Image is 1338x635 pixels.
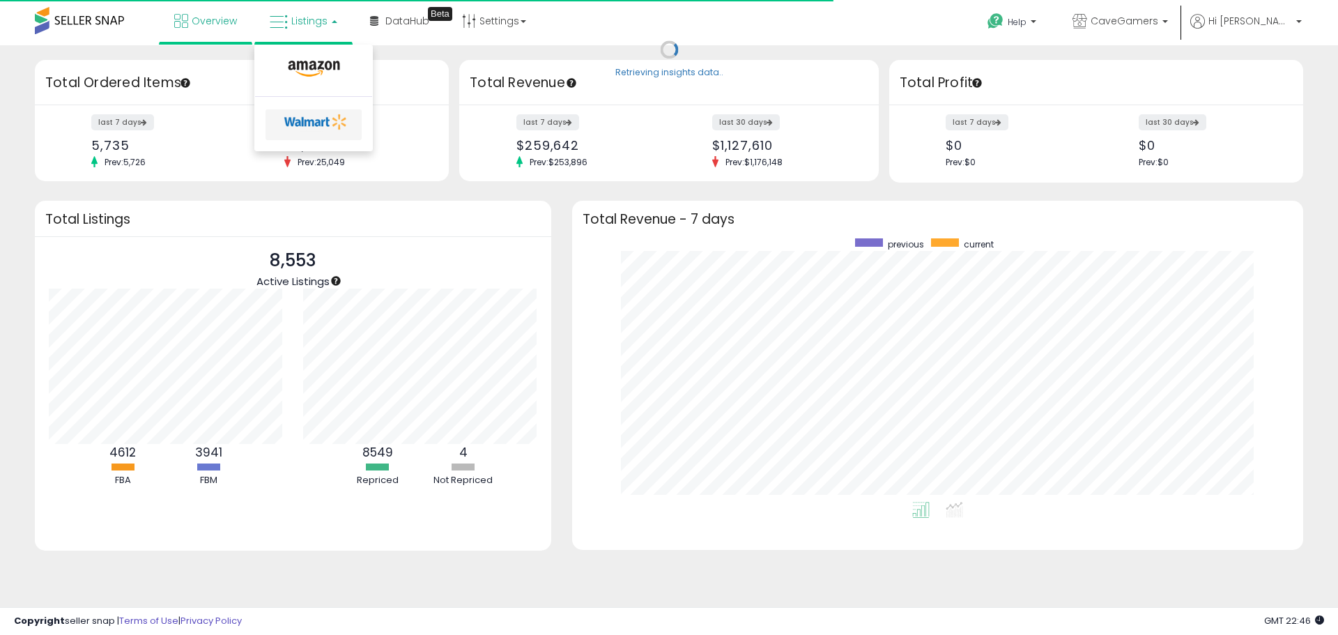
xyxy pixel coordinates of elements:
[1008,16,1026,28] span: Help
[987,13,1004,30] i: Get Help
[583,214,1293,224] h3: Total Revenue - 7 days
[256,274,330,289] span: Active Listings
[964,238,994,250] span: current
[422,474,505,487] div: Not Repriced
[516,138,659,153] div: $259,642
[1139,114,1206,130] label: last 30 days
[330,275,342,287] div: Tooltip anchor
[1190,14,1302,45] a: Hi [PERSON_NAME]
[946,138,1086,153] div: $0
[195,444,222,461] b: 3941
[428,7,452,21] div: Tooltip anchor
[712,138,854,153] div: $1,127,610
[946,114,1008,130] label: last 7 days
[256,247,330,274] p: 8,553
[565,77,578,89] div: Tooltip anchor
[470,73,868,93] h3: Total Revenue
[1139,156,1169,168] span: Prev: $0
[179,77,192,89] div: Tooltip anchor
[45,214,541,224] h3: Total Listings
[362,444,393,461] b: 8549
[91,114,154,130] label: last 7 days
[119,614,178,627] a: Terms of Use
[718,156,790,168] span: Prev: $1,176,148
[291,14,328,28] span: Listings
[91,138,231,153] div: 5,735
[523,156,594,168] span: Prev: $253,896
[192,14,237,28] span: Overview
[459,444,468,461] b: 4
[81,474,164,487] div: FBA
[615,67,723,79] div: Retrieving insights data..
[1264,614,1324,627] span: 2025-10-13 22:46 GMT
[1208,14,1292,28] span: Hi [PERSON_NAME]
[976,2,1050,45] a: Help
[291,156,352,168] span: Prev: 25,049
[284,138,424,153] div: 24,305
[14,615,242,628] div: seller snap | |
[109,444,136,461] b: 4612
[385,14,429,28] span: DataHub
[900,73,1293,93] h3: Total Profit
[1139,138,1279,153] div: $0
[712,114,780,130] label: last 30 days
[971,77,983,89] div: Tooltip anchor
[14,614,65,627] strong: Copyright
[888,238,924,250] span: previous
[45,73,438,93] h3: Total Ordered Items
[167,474,250,487] div: FBM
[946,156,976,168] span: Prev: $0
[516,114,579,130] label: last 7 days
[1091,14,1158,28] span: CaveGamers
[180,614,242,627] a: Privacy Policy
[336,474,420,487] div: Repriced
[98,156,153,168] span: Prev: 5,726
